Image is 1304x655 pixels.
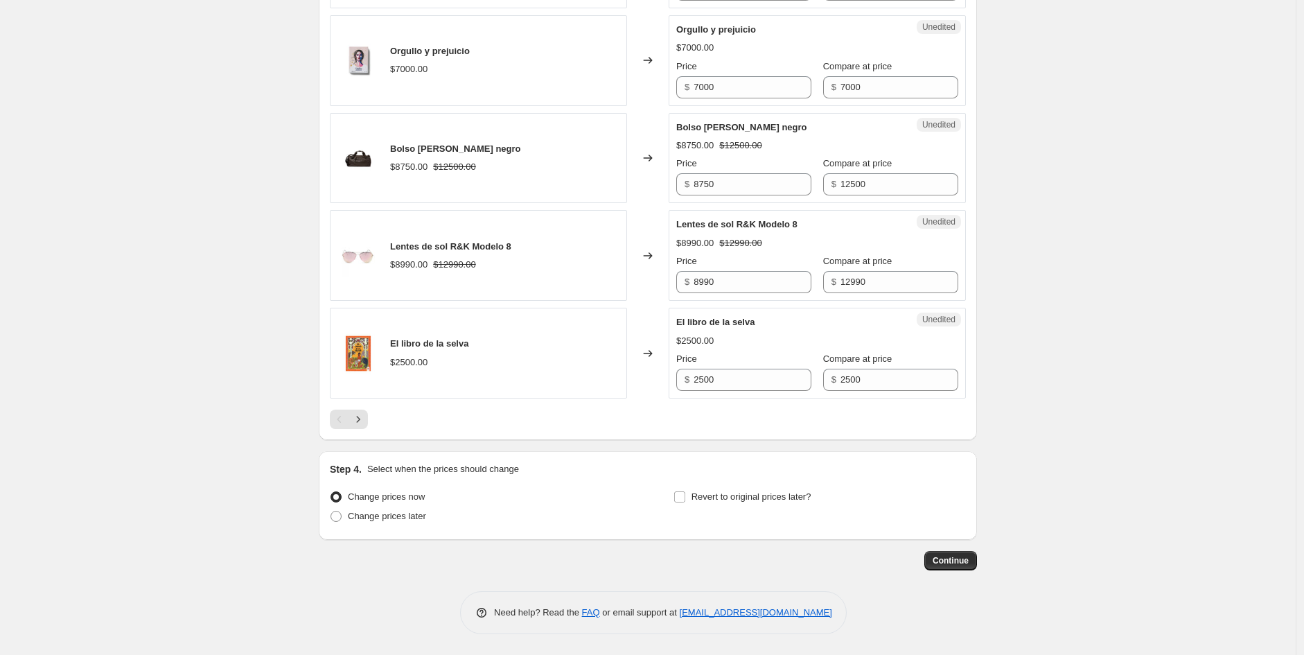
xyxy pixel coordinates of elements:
strike: $12990.00 [719,236,761,250]
span: Unedited [922,216,955,227]
span: Need help? Read the [494,607,582,618]
span: Price [676,256,697,266]
span: $ [831,277,836,287]
span: Bolso [PERSON_NAME] negro [390,143,521,154]
span: $ [831,374,836,385]
span: Price [676,61,697,71]
span: $ [685,374,689,385]
button: Next [349,410,368,429]
span: Orgullo y prejuicio [676,24,756,35]
span: Unedited [922,21,955,33]
span: Price [676,158,697,168]
h2: Step 4. [330,462,362,476]
div: $2500.00 [676,334,714,348]
span: Unedited [922,119,955,130]
span: El libro de la selva [390,338,468,349]
img: ORGULLO-Y-PREJUCIO_2_936ec0ac-b554-4533-89ad-2993062afddf_80x.jpg [337,40,379,81]
span: Lentes de sol R&K Modelo 8 [390,241,511,252]
p: Select when the prices should change [367,462,519,476]
span: $ [685,179,689,189]
span: Compare at price [823,353,892,364]
span: Compare at price [823,158,892,168]
strike: $12500.00 [433,160,475,174]
span: $ [831,82,836,92]
span: $ [685,82,689,92]
div: $7000.00 [390,62,428,76]
img: 708291_op_80x.jpg [337,235,379,277]
div: $8750.00 [390,160,428,174]
span: Revert to original prices later? [691,491,811,502]
span: El libro de la selva [676,317,755,327]
span: Continue [933,555,969,566]
img: 709011_80x.jpg [337,333,379,374]
a: FAQ [582,607,600,618]
div: $7000.00 [676,41,714,55]
div: $2500.00 [390,356,428,369]
span: $ [685,277,689,287]
span: or email support at [600,607,680,618]
span: Compare at price [823,256,892,266]
img: sutton-negro-copec_141ee2ea-cbb2-4d14-9dea-fb6432a00d66_80x.jpg [337,137,379,179]
nav: Pagination [330,410,368,429]
span: Orgullo y prejuicio [390,46,470,56]
button: Continue [924,551,977,570]
span: Bolso [PERSON_NAME] negro [676,122,807,132]
span: Change prices now [348,491,425,502]
a: [EMAIL_ADDRESS][DOMAIN_NAME] [680,607,832,618]
strike: $12500.00 [719,139,761,152]
div: $8990.00 [676,236,714,250]
div: $8750.00 [676,139,714,152]
span: Compare at price [823,61,892,71]
span: Price [676,353,697,364]
span: $ [831,179,836,189]
span: Lentes de sol R&K Modelo 8 [676,219,798,229]
span: Change prices later [348,511,426,521]
div: $8990.00 [390,258,428,272]
strike: $12990.00 [433,258,475,272]
span: Unedited [922,314,955,325]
